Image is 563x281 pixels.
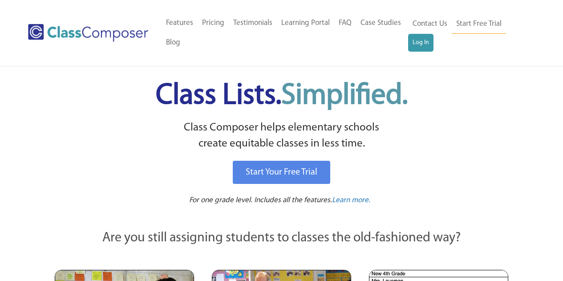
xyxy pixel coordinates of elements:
span: Class Lists. [156,81,408,110]
a: Testimonials [229,13,277,33]
a: Start Your Free Trial [233,161,330,184]
a: Blog [162,33,185,53]
img: Class Composer [28,24,148,42]
span: Start Your Free Trial [246,168,317,177]
nav: Header Menu [162,13,408,53]
a: Features [162,13,198,33]
p: Are you still assigning students to classes the old-fashioned way? [55,228,509,248]
a: Log In [408,34,433,52]
a: Learning Portal [277,13,334,33]
a: Pricing [198,13,229,33]
p: Class Composer helps elementary schools create equitable classes in less time. [53,120,510,152]
span: Simplified. [281,81,408,110]
span: For one grade level. Includes all the features. [189,196,332,204]
a: Case Studies [356,13,405,33]
a: Learn more. [332,195,370,206]
nav: Header Menu [408,14,528,52]
span: Learn more. [332,196,370,204]
a: Start Free Trial [452,14,506,34]
a: FAQ [334,13,356,33]
a: Contact Us [408,14,452,34]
